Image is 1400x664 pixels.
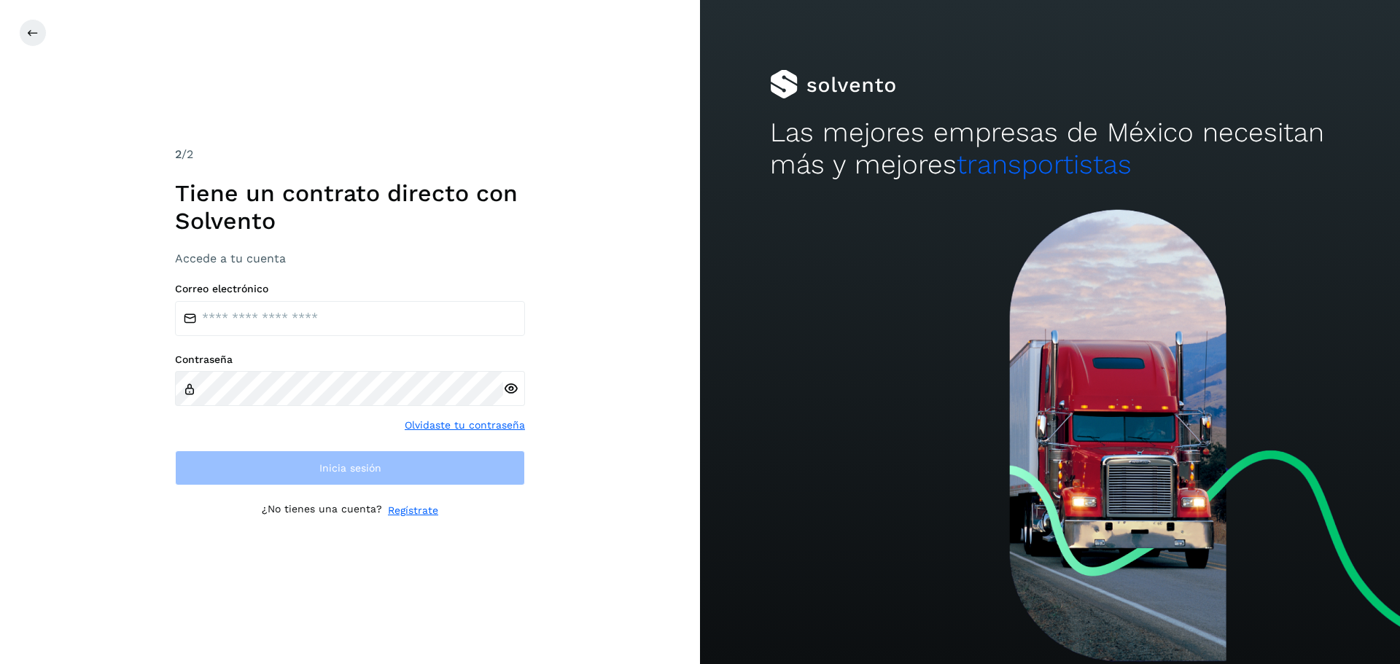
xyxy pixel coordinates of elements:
span: transportistas [957,149,1132,180]
h3: Accede a tu cuenta [175,251,525,265]
a: Olvidaste tu contraseña [405,418,525,433]
label: Contraseña [175,354,525,366]
span: 2 [175,147,182,161]
a: Regístrate [388,503,438,518]
span: Inicia sesión [319,463,381,473]
h1: Tiene un contrato directo con Solvento [175,179,525,235]
button: Inicia sesión [175,450,525,485]
div: /2 [175,146,525,163]
h2: Las mejores empresas de México necesitan más y mejores [770,117,1330,181]
label: Correo electrónico [175,283,525,295]
p: ¿No tienes una cuenta? [262,503,382,518]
